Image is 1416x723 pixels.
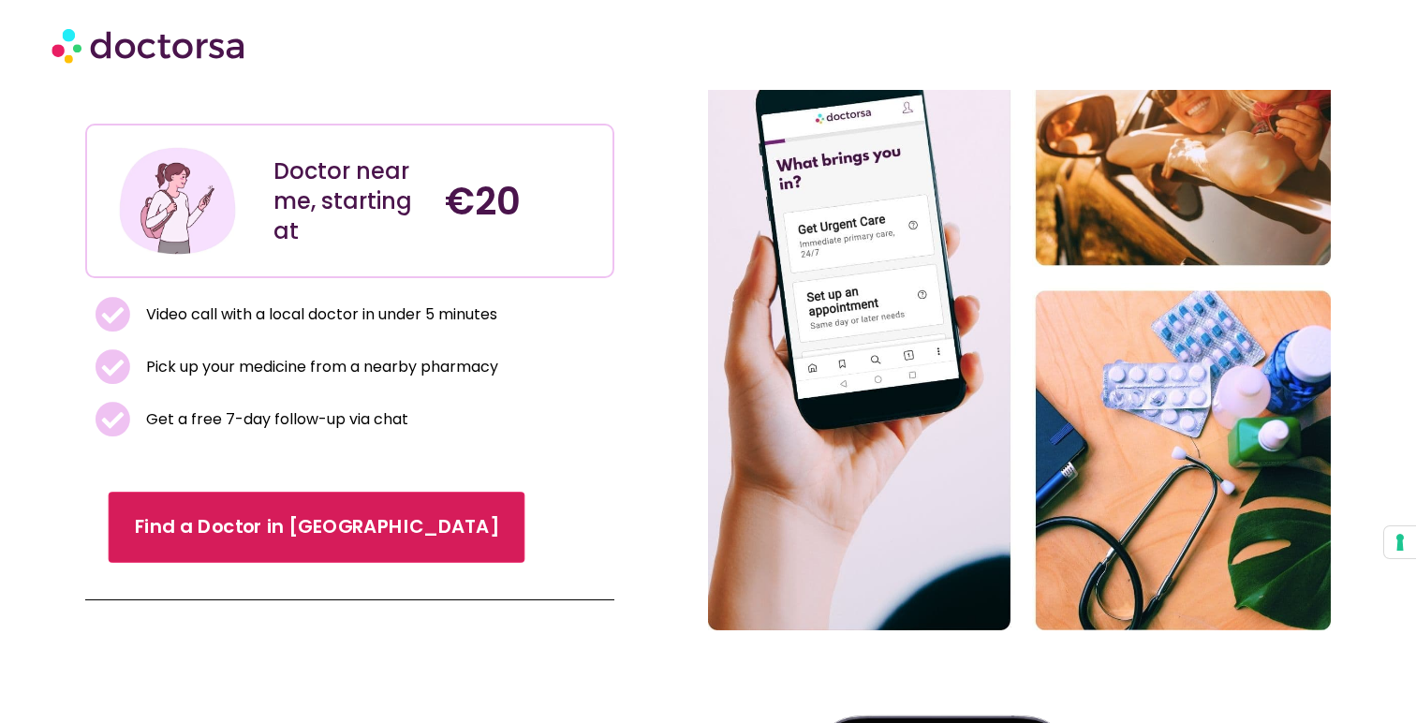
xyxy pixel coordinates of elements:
[273,156,427,246] div: Doctor near me, starting at
[141,302,497,328] span: Video call with a local doctor in under 5 minutes
[108,492,524,563] a: Find a Doctor in [GEOGRAPHIC_DATA]
[445,179,598,224] h4: €20
[141,354,498,380] span: Pick up your medicine from a nearby pharmacy
[141,406,408,433] span: Get a free 7-day follow-up via chat
[134,514,498,541] span: Find a Doctor in [GEOGRAPHIC_DATA]
[116,140,239,262] img: Illustration depicting a young woman in a casual outfit, engaged with her smartphone. She has a p...
[95,82,606,105] iframe: Customer reviews powered by Trustpilot
[1384,526,1416,558] button: Your consent preferences for tracking technologies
